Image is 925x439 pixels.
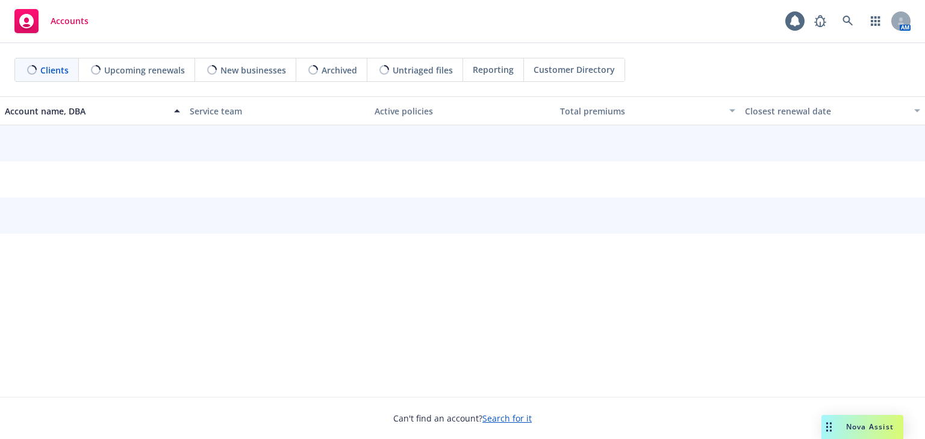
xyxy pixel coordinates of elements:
div: Service team [190,105,365,117]
span: Customer Directory [534,63,615,76]
div: Total premiums [560,105,722,117]
span: Nova Assist [846,422,894,432]
span: Untriaged files [393,64,453,76]
span: Reporting [473,63,514,76]
span: Upcoming renewals [104,64,185,76]
div: Account name, DBA [5,105,167,117]
span: Can't find an account? [393,412,532,425]
div: Closest renewal date [745,105,907,117]
a: Report a Bug [808,9,832,33]
a: Accounts [10,4,93,38]
button: Nova Assist [821,415,903,439]
button: Total premiums [555,96,740,125]
div: Active policies [375,105,550,117]
a: Switch app [864,9,888,33]
span: Accounts [51,16,89,26]
span: Archived [322,64,357,76]
div: Drag to move [821,415,836,439]
button: Active policies [370,96,555,125]
button: Service team [185,96,370,125]
span: New businesses [220,64,286,76]
a: Search for it [482,413,532,424]
button: Closest renewal date [740,96,925,125]
span: Clients [40,64,69,76]
a: Search [836,9,860,33]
